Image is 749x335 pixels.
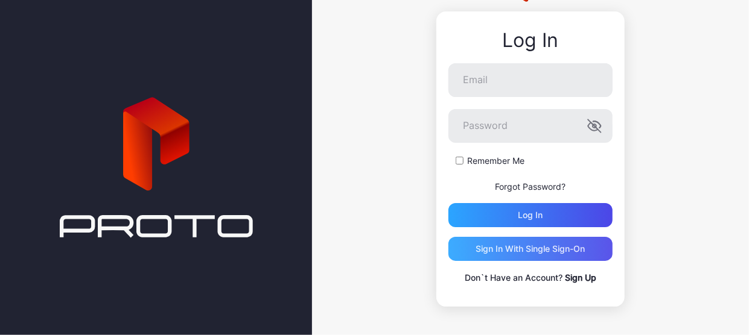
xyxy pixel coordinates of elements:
a: Sign Up [565,272,596,283]
button: Log in [448,203,613,227]
button: Password [587,119,602,133]
label: Remember Me [467,155,524,167]
button: Sign in With Single Sign-On [448,237,613,261]
input: Password [448,109,613,143]
div: Log in [518,210,543,220]
p: Don`t Have an Account? [448,271,613,285]
div: Sign in With Single Sign-On [476,244,585,254]
a: Forgot Password? [496,181,566,192]
input: Email [448,63,613,97]
div: Log In [448,30,613,51]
